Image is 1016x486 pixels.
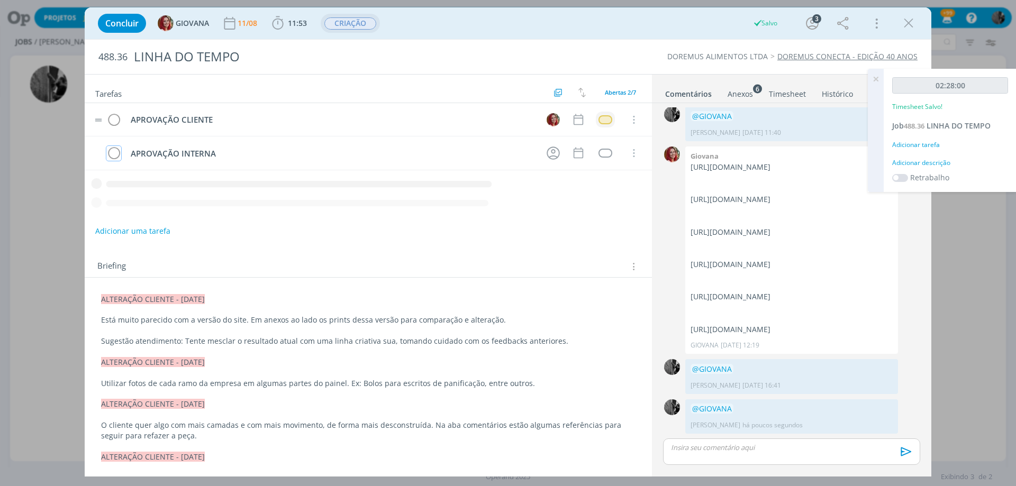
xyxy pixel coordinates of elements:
[742,128,781,137] span: [DATE] 11:40
[692,364,732,374] span: @GIOVANA
[691,227,893,237] p: [URL][DOMAIN_NAME]
[904,121,924,131] span: 488.36
[101,336,636,346] p: Sugestão atendimento: Tente mesclar o resultado atual com uma linha criativa sua, tomando cuidado...
[101,294,205,304] span: ALTERAÇÃO CLIENTE - [DATE]
[742,381,781,390] span: [DATE] 16:41
[777,51,918,61] a: DOREMUS CONECTA - EDIÇÃO 40 ANOS
[691,324,893,335] p: [URL][DOMAIN_NAME]
[665,84,712,99] a: Comentários
[101,357,205,367] span: ALTERAÇÃO CLIENTE - [DATE]
[105,19,139,27] span: Concluir
[691,259,893,270] p: [URL][DOMAIN_NAME]
[126,113,537,126] div: APROVAÇÃO CLIENTE
[691,151,719,161] b: Giovana
[742,420,803,430] span: há poucos segundos
[664,359,680,375] img: P
[664,106,680,122] img: P
[812,14,821,23] div: 3
[288,18,307,28] span: 11:53
[324,17,377,30] button: CRIAÇÃO
[176,20,209,27] span: GIOVANA
[892,140,1008,150] div: Adicionar tarefa
[101,420,636,441] p: O cliente quer algo com mais camadas e com mais movimento, de forma mais desconstruída. Na aba co...
[238,20,259,27] div: 11/08
[691,291,893,302] p: [URL][DOMAIN_NAME]
[605,88,636,96] span: Abertas 2/7
[691,341,719,350] p: GIOVANA
[547,113,560,126] img: G
[95,118,102,122] img: drag-icon.svg
[667,51,768,61] a: DOREMUS ALIMENTOS LTDA
[101,378,636,389] p: Utilizar fotos de cada ramo da empresa em algumas partes do painel. Ex: Bolos para escritos de pa...
[158,15,209,31] button: GGIOVANA
[692,111,732,121] span: @GIOVANA
[126,147,537,160] div: APROVAÇÃO INTERNA
[927,121,991,131] span: LINHA DO TEMPO
[691,381,740,390] p: [PERSON_NAME]
[664,399,680,415] img: P
[158,15,174,31] img: G
[752,19,777,28] div: Salvo
[892,158,1008,168] div: Adicionar descrição
[101,315,636,325] p: Está muito parecido com a versão do site. Em anexos ao lado os prints dessa versão para comparaçã...
[664,146,680,162] img: G
[691,420,740,430] p: [PERSON_NAME]
[721,341,759,350] span: [DATE] 12:19
[578,88,586,97] img: arrow-down-up.svg
[130,44,572,70] div: LINHA DO TEMPO
[768,84,806,99] a: Timesheet
[892,102,942,112] p: Timesheet Salvo!
[691,128,740,137] p: [PERSON_NAME]
[85,7,931,476] div: dialog
[101,452,205,462] span: ALTERAÇÃO CLIENTE - [DATE]
[691,194,893,205] p: [URL][DOMAIN_NAME]
[545,112,561,127] button: G
[910,172,949,183] label: Retrabalho
[892,121,991,131] a: Job488.36LINHA DO TEMPO
[728,89,753,99] div: Anexos
[821,84,854,99] a: Histórico
[98,51,128,63] span: 488.36
[324,17,376,30] span: CRIAÇÃO
[804,15,821,32] button: 3
[97,260,126,273] span: Briefing
[691,162,893,172] p: [URL][DOMAIN_NAME]
[95,222,171,241] button: Adicionar uma tarefa
[101,399,205,409] span: ALTERAÇÃO CLIENTE - [DATE]
[98,14,146,33] button: Concluir
[692,404,732,414] span: @GIOVANA
[753,84,762,93] sup: 6
[95,86,122,99] span: Tarefas
[269,15,310,32] button: 11:53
